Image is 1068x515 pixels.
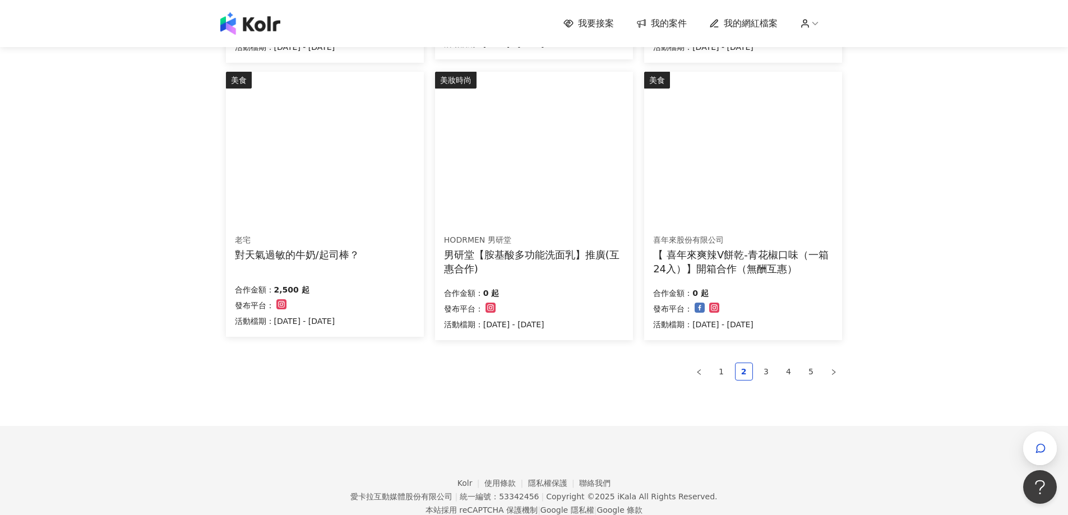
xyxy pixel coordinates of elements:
[690,363,708,381] li: Previous Page
[692,286,709,300] p: 0 起
[444,302,483,316] p: 發布平台：
[235,314,335,328] p: 活動檔期：[DATE] - [DATE]
[594,505,597,514] span: |
[651,17,687,30] span: 我的案件
[709,17,778,30] a: 我的網紅檔案
[644,72,670,89] div: 美食
[460,492,539,501] div: 統一編號：53342456
[435,72,632,220] img: 胺基酸多功能洗面乳
[690,363,708,381] button: left
[713,363,730,380] a: 1
[540,505,594,514] a: Google 隱私權
[653,318,753,331] p: 活動檔期：[DATE] - [DATE]
[780,363,798,381] li: 4
[235,299,274,312] p: 發布平台：
[444,318,544,331] p: 活動檔期：[DATE] - [DATE]
[780,363,797,380] a: 4
[825,363,843,381] li: Next Page
[484,479,528,488] a: 使用條款
[636,17,687,30] a: 我的案件
[735,363,753,381] li: 2
[758,363,775,380] a: 3
[455,492,457,501] span: |
[802,363,820,381] li: 5
[724,17,778,30] span: 我的網紅檔案
[546,492,717,501] div: Copyright © 2025 All Rights Reserved.
[483,286,500,300] p: 0 起
[696,369,702,375] span: left
[444,248,624,276] div: 男研堂【胺基酸多功能洗面乳】推廣(互惠合作)
[653,248,833,276] div: 【 喜年來爽辣V餅乾-青花椒口味（一箱24入）】開箱合作（無酬互惠）
[235,40,335,54] p: 活動檔期：[DATE] - [DATE]
[235,283,274,296] p: 合作金額：
[220,12,280,35] img: logo
[435,72,477,89] div: 美妝時尚
[444,235,623,246] div: HODRMEN 男研堂
[757,363,775,381] li: 3
[825,363,843,381] button: right
[226,72,252,89] div: 美食
[653,286,692,300] p: 合作金額：
[617,492,636,501] a: iKala
[350,492,452,501] div: 愛卡拉互動媒體股份有限公司
[597,505,642,514] a: Google 條款
[713,363,731,381] li: 1
[541,492,544,501] span: |
[457,479,484,488] a: Kolr
[444,286,483,300] p: 合作金額：
[803,363,820,380] a: 5
[563,17,614,30] a: 我要接案
[579,479,611,488] a: 聯絡我們
[538,505,540,514] span: |
[235,235,359,246] div: 老宅
[736,363,752,380] a: 2
[226,72,423,220] img: 老宅牛奶棒/老宅起司棒
[528,479,580,488] a: 隱私權保護
[653,235,833,246] div: 喜年來股份有限公司
[274,283,309,296] p: 2,500 起
[578,17,614,30] span: 我要接案
[235,248,359,262] div: 對天氣過敏的牛奶/起司棒？
[1023,470,1057,504] iframe: Help Scout Beacon - Open
[653,302,692,316] p: 發布平台：
[644,72,842,220] img: 喜年來爽辣V餅乾-青花椒口味（一箱24入）
[653,40,753,54] p: 活動檔期：[DATE] - [DATE]
[830,369,837,375] span: right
